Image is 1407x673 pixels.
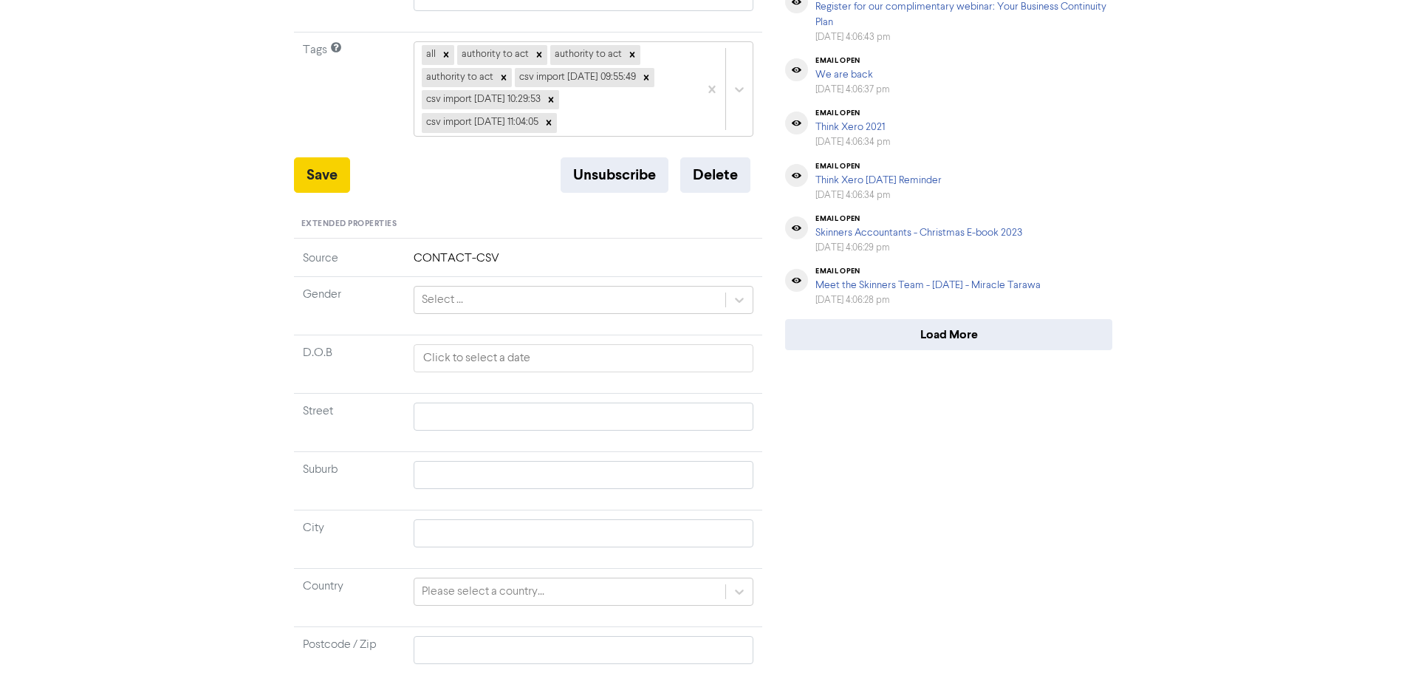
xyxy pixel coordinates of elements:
[815,241,1022,255] div: [DATE] 4:06:29 pm
[294,452,405,510] td: Suburb
[294,157,350,193] button: Save
[422,583,544,601] div: Please select a country...
[815,56,890,65] div: email open
[422,113,541,132] div: csv import [DATE] 11:04:05
[405,250,763,277] td: CONTACT-CSV
[550,45,624,64] div: authority to act
[422,90,543,109] div: csv import [DATE] 10:29:53
[294,335,405,394] td: D.O.B
[294,33,405,158] td: Tags
[815,83,890,97] div: [DATE] 4:06:37 pm
[294,211,763,239] div: Extended Properties
[561,157,668,193] button: Unsubscribe
[815,162,942,171] div: email open
[294,510,405,569] td: City
[815,175,942,185] a: Think Xero [DATE] Reminder
[680,157,750,193] button: Delete
[422,68,496,87] div: authority to act
[815,135,891,149] div: [DATE] 4:06:34 pm
[815,1,1106,27] a: Register for our complimentary webinar: Your Business Continuity Plan
[294,569,405,627] td: Country
[815,228,1022,238] a: Skinners Accountants - Christmas E-book 2023
[815,293,1041,307] div: [DATE] 4:06:28 pm
[294,250,405,277] td: Source
[815,69,873,80] a: We are back
[815,122,885,132] a: Think Xero 2021
[457,45,531,64] div: authority to act
[1333,602,1407,673] iframe: Chat Widget
[422,45,438,64] div: all
[422,291,463,309] div: Select ...
[515,68,638,87] div: csv import [DATE] 09:55:49
[815,267,1041,276] div: email open
[815,109,891,117] div: email open
[294,277,405,335] td: Gender
[785,319,1112,350] button: Load More
[414,344,754,372] input: Click to select a date
[815,280,1041,290] a: Meet the Skinners Team - [DATE] - Miracle Tarawa
[815,30,1112,44] div: [DATE] 4:06:43 pm
[815,188,942,202] div: [DATE] 4:06:34 pm
[294,394,405,452] td: Street
[815,214,1022,223] div: email open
